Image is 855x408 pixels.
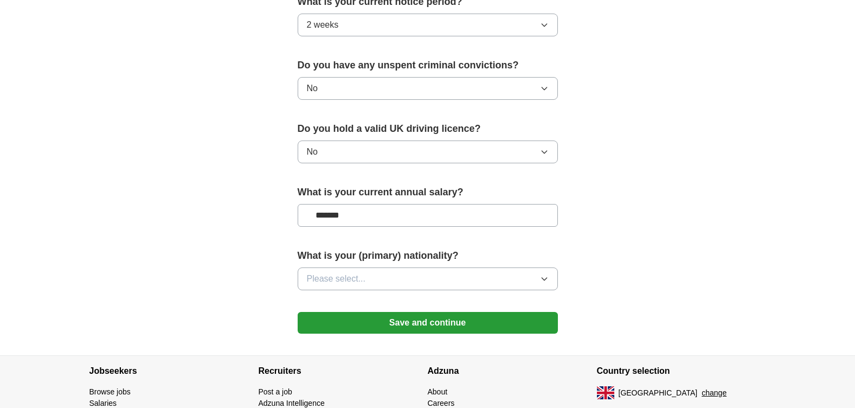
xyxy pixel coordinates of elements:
a: Browse jobs [89,387,131,396]
label: What is your current annual salary? [298,185,558,200]
button: No [298,141,558,163]
img: UK flag [597,386,614,399]
button: 2 weeks [298,14,558,36]
span: No [307,145,318,158]
label: Do you have any unspent criminal convictions? [298,58,558,73]
button: No [298,77,558,100]
a: Salaries [89,399,117,407]
a: Adzuna Intelligence [259,399,325,407]
label: What is your (primary) nationality? [298,248,558,263]
label: Do you hold a valid UK driving licence? [298,122,558,136]
a: Careers [428,399,455,407]
button: change [702,387,727,399]
span: No [307,82,318,95]
a: Post a job [259,387,292,396]
span: Please select... [307,272,366,285]
h4: Country selection [597,356,766,386]
span: 2 weeks [307,18,339,31]
button: Save and continue [298,312,558,334]
span: [GEOGRAPHIC_DATA] [619,387,698,399]
button: Please select... [298,267,558,290]
a: About [428,387,448,396]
